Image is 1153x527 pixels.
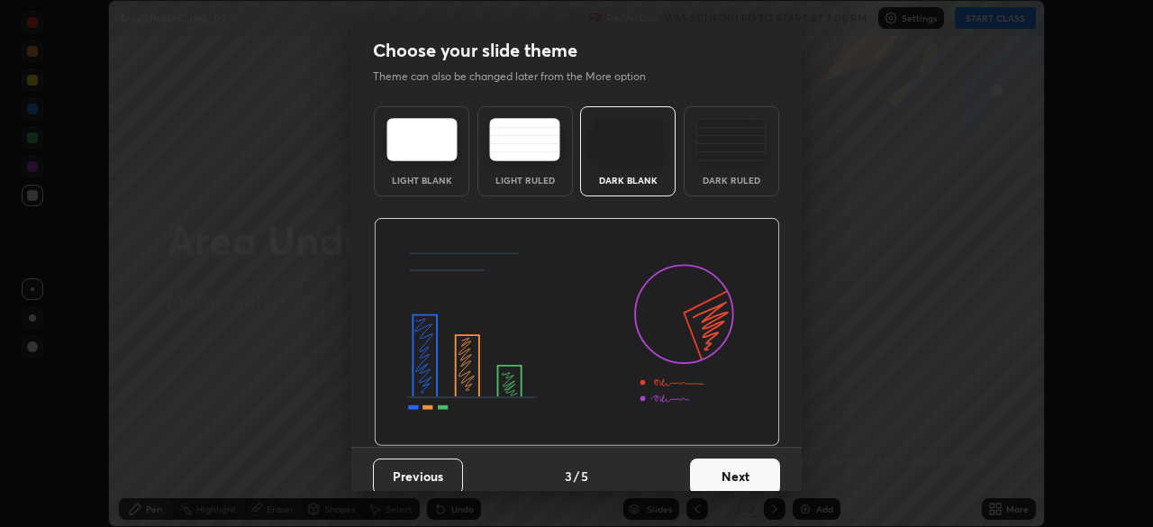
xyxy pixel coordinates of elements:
p: Theme can also be changed later from the More option [373,68,665,85]
h2: Choose your slide theme [373,39,577,62]
h4: / [574,467,579,486]
button: Next [690,459,780,495]
div: Dark Blank [592,176,664,185]
img: lightTheme.e5ed3b09.svg [386,118,458,161]
button: Previous [373,459,463,495]
h4: 3 [565,467,572,486]
div: Light Ruled [489,176,561,185]
img: darkThemeBanner.d06ce4a2.svg [374,218,780,447]
h4: 5 [581,467,588,486]
img: darkTheme.f0cc69e5.svg [593,118,664,161]
div: Dark Ruled [695,176,767,185]
img: lightRuledTheme.5fabf969.svg [489,118,560,161]
div: Light Blank [386,176,458,185]
img: darkRuledTheme.de295e13.svg [695,118,767,161]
